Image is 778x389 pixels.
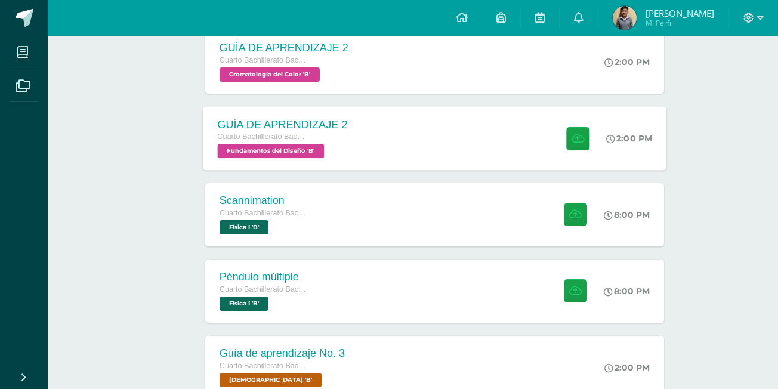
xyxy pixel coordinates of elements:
span: Cuarto Bachillerato Bachillerato en CCLL con Orientación en Diseño Gráfico [220,362,309,370]
div: 2:00 PM [604,362,650,373]
div: 8:00 PM [604,286,650,297]
img: bf00ad4b9777a7f8f898b3ee4dd5af5c.png [613,6,637,30]
div: 2:00 PM [604,57,650,67]
span: Física I 'B' [220,220,268,234]
div: 8:00 PM [604,209,650,220]
span: Cuarto Bachillerato Bachillerato en CCLL con Orientación en Diseño Gráfico [220,56,309,64]
div: Guía de aprendizaje No. 3 [220,347,345,360]
span: Mi Perfil [646,18,714,28]
div: GUÍA DE APRENDIZAJE 2 [217,118,347,131]
span: Cuarto Bachillerato Bachillerato en CCLL con Orientación en Diseño Gráfico [220,209,309,217]
span: Cuarto Bachillerato Bachillerato en CCLL con Orientación en Diseño Gráfico [217,132,308,141]
div: Péndulo múltiple [220,271,309,283]
span: Cromatología del Color 'B' [220,67,320,82]
span: Biblia 'B' [220,373,322,387]
span: Física I 'B' [220,297,268,311]
div: GUÍA DE APRENDIZAJE 2 [220,42,348,54]
div: Scannimation [220,194,309,207]
span: Fundamentos del Diseño 'B' [217,144,324,158]
div: 2:00 PM [606,133,652,144]
span: Cuarto Bachillerato Bachillerato en CCLL con Orientación en Diseño Gráfico [220,285,309,294]
span: [PERSON_NAME] [646,7,714,19]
